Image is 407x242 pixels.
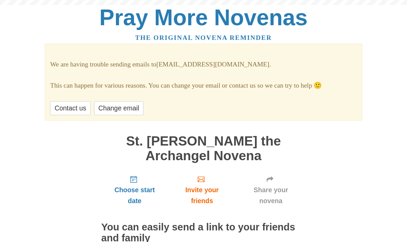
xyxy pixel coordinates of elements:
a: Invite your friends [168,170,236,210]
a: Choose start date [101,170,168,210]
span: Choose start date [108,184,161,207]
span: Invite your friends [175,184,229,207]
a: Contact us [50,101,91,115]
p: This can happen for various reasons. You can change your email or contact us so we can try to help 🙂 [50,80,357,91]
h1: St. [PERSON_NAME] the Archangel Novena [101,134,306,163]
a: Pray More Novenas [100,5,308,30]
p: We are having trouble sending emails to [EMAIL_ADDRESS][DOMAIN_NAME] . [50,59,357,70]
span: Share your novena [243,184,299,207]
a: Change email [94,101,144,115]
a: Share your novena [236,170,306,210]
a: The original novena reminder [135,34,272,41]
